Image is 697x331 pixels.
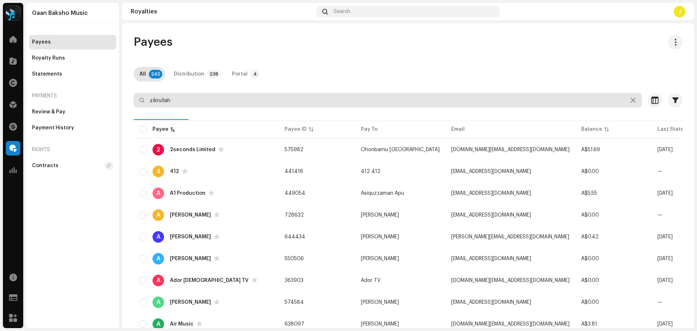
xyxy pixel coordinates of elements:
re-m-nav-item: Review & Pay [29,105,116,119]
span: abdulhasibbinidris2020@gmail.com [451,213,531,218]
span: Abdullah Al Mahmud [361,234,399,239]
span: Sep 2025 [657,322,673,327]
div: Ador Islamic TV [170,278,249,283]
div: Royalties [131,9,314,15]
span: 728632 [285,213,304,218]
span: Ador TV [361,278,380,283]
span: — [657,169,662,174]
span: ahsanofficial1401@gmail.com [451,300,531,305]
div: Air Music [170,322,193,327]
span: Sep 2025 [657,191,673,196]
re-m-nav-item: Royalty Runs [29,51,116,65]
span: djnk3@proton.me [451,169,531,174]
div: A1 Production [170,191,205,196]
div: Portal [232,67,248,81]
span: 441416 [285,169,303,174]
div: A [152,296,164,308]
span: — [657,300,662,305]
input: Search [134,93,642,108]
div: Ahsan Ullah Eusha [170,300,211,305]
div: Payee ID [285,126,307,133]
div: Last Statement [657,126,697,133]
div: A [152,209,164,221]
span: A$0.00 [581,213,599,218]
p-badge: 238 [207,70,220,78]
div: Payee [152,126,168,133]
span: abdullah.al.mahmud@gaanbaksho.com [451,234,569,239]
re-a-nav-header: Payments [29,87,116,105]
span: 412 412 [361,169,380,174]
div: J [674,6,685,17]
span: ador.islamic.tv@gaanbaksho.com [451,278,570,283]
span: Taniya Akter [361,322,399,327]
div: A [152,253,164,265]
span: Dec 2024 [657,234,673,239]
span: A$51.69 [581,147,600,152]
re-m-nav-item: Payment History [29,121,116,135]
div: Distribution [174,67,204,81]
span: Asiquzzaman Apu [361,191,404,196]
div: Contracts [32,163,58,169]
div: All [139,67,146,81]
div: Statements [32,71,62,77]
span: 638097 [285,322,304,327]
div: Review & Pay [32,109,65,115]
div: A [152,318,164,330]
re-a-nav-header: Rights [29,141,116,158]
div: 4 [152,166,164,177]
span: 644434 [285,234,305,239]
span: A$0.00 [581,256,599,261]
span: A$5.55 [581,191,597,196]
span: Ahsan Ullah Eusha [361,300,399,305]
span: 363903 [285,278,303,283]
img: 2dae3d76-597f-44f3-9fef-6a12da6d2ece [6,6,20,20]
p-badge: 4 [250,70,259,78]
div: Abu Ubayda [170,256,211,261]
span: 575982 [285,147,303,152]
span: abuubayda@gaanbaksho.com [451,256,531,261]
div: Royalty Runs [32,55,65,61]
div: Payees [32,39,51,45]
div: Abdullah Al Mahmud [170,234,211,239]
span: A$0.00 [581,300,599,305]
span: Ohonbamu Idahosa [361,147,440,152]
span: 449054 [285,191,305,196]
span: air.music@gaanbaksho.com [451,322,570,327]
div: A [152,275,164,286]
span: Search [334,9,350,15]
div: Payment History [32,125,74,131]
span: A$0.00 [581,278,599,283]
div: 2seconds Limited [170,147,215,152]
div: 2 [152,144,164,156]
div: A [152,187,164,199]
span: 2seconds.limited@gaanbaksho.com [451,147,570,152]
re-m-nav-item: Payees [29,35,116,49]
div: 412 [170,169,179,174]
span: A1.production@gaanbaksho.com [451,191,531,196]
span: Dec 2024 [657,278,673,283]
div: A [152,231,164,243]
re-m-nav-item: Contracts [29,158,116,173]
div: Balance [581,126,602,133]
span: Abu Ubayda [361,256,399,261]
span: 550506 [285,256,304,261]
span: A$0.42 [581,234,599,239]
p-badge: 242 [149,70,162,78]
span: abdul hasib [361,213,399,218]
div: abdul hasib bin idris [170,213,211,218]
span: 574584 [285,300,304,305]
span: A$0.00 [581,169,599,174]
re-m-nav-item: Statements [29,67,116,81]
span: Sep 2025 [657,147,673,152]
span: A$3.81 [581,322,597,327]
span: — [657,213,662,218]
span: Payees [134,35,172,49]
span: Sep 2025 [657,256,673,261]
